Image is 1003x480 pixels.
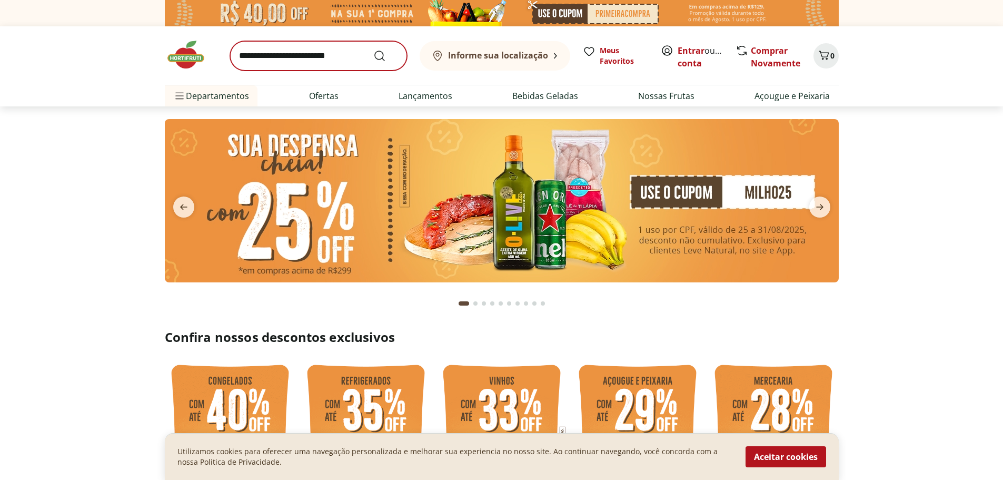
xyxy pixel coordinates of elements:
a: Bebidas Geladas [512,90,578,102]
button: Aceitar cookies [746,446,826,467]
button: Go to page 8 from fs-carousel [522,291,530,316]
button: Go to page 4 from fs-carousel [488,291,496,316]
span: ou [678,44,724,70]
a: Açougue e Peixaria [754,90,830,102]
a: Nossas Frutas [638,90,694,102]
b: Informe sua localização [448,50,548,61]
p: Utilizamos cookies para oferecer uma navegação personalizada e melhorar sua experiencia no nosso ... [177,446,733,467]
button: Go to page 2 from fs-carousel [471,291,480,316]
button: Go to page 7 from fs-carousel [513,291,522,316]
a: Comprar Novamente [751,45,800,69]
button: previous [165,197,203,218]
button: Carrinho [813,43,839,68]
button: Go to page 5 from fs-carousel [496,291,505,316]
span: 0 [830,51,835,61]
button: Submit Search [373,50,399,62]
img: Hortifruti [165,39,217,71]
a: Meus Favoritos [583,45,648,66]
img: cupom [165,119,839,282]
button: Current page from fs-carousel [456,291,471,316]
a: Lançamentos [399,90,452,102]
a: Entrar [678,45,704,56]
input: search [230,41,407,71]
button: Go to page 9 from fs-carousel [530,291,539,316]
button: Go to page 3 from fs-carousel [480,291,488,316]
h2: Confira nossos descontos exclusivos [165,329,839,346]
button: Go to page 10 from fs-carousel [539,291,547,316]
button: Informe sua localização [420,41,570,71]
a: Ofertas [309,90,339,102]
a: Criar conta [678,45,736,69]
button: Go to page 6 from fs-carousel [505,291,513,316]
span: Departamentos [173,83,249,109]
span: Meus Favoritos [600,45,648,66]
button: Menu [173,83,186,109]
button: next [801,197,839,218]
